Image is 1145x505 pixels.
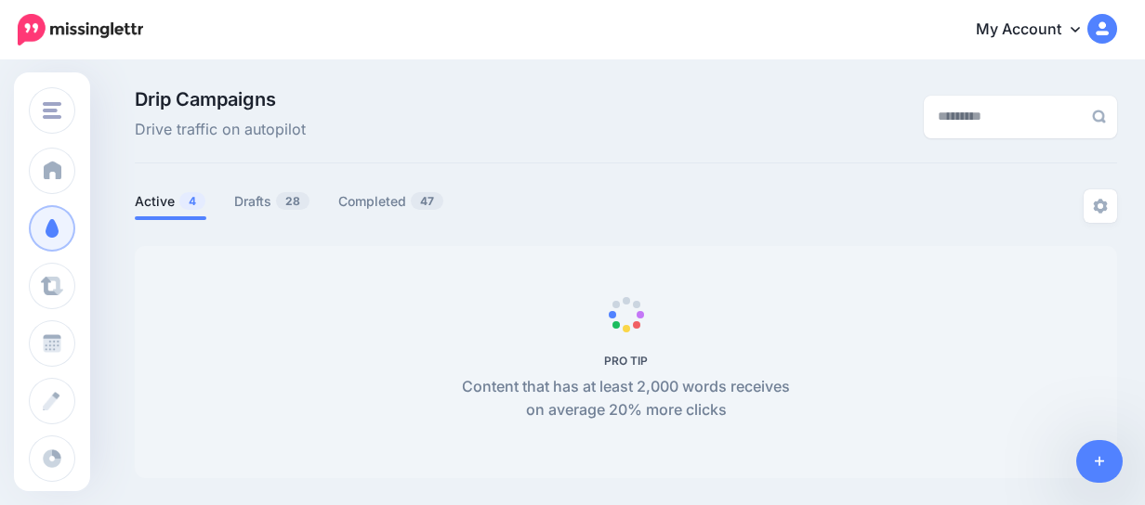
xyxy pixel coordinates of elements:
[179,192,205,210] span: 4
[411,192,443,210] span: 47
[135,90,306,109] span: Drip Campaigns
[18,14,143,45] img: Missinglettr
[1093,199,1108,214] img: settings-grey.png
[43,102,61,119] img: menu.png
[1092,110,1106,123] img: search-grey-6.png
[452,375,800,423] p: Content that has at least 2,000 words receives on average 20% more clicks
[957,7,1117,53] a: My Account
[338,190,444,213] a: Completed47
[135,118,306,142] span: Drive traffic on autopilot
[452,354,800,368] h5: PRO TIP
[135,190,206,213] a: Active4
[234,190,310,213] a: Drafts28
[276,192,309,210] span: 28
